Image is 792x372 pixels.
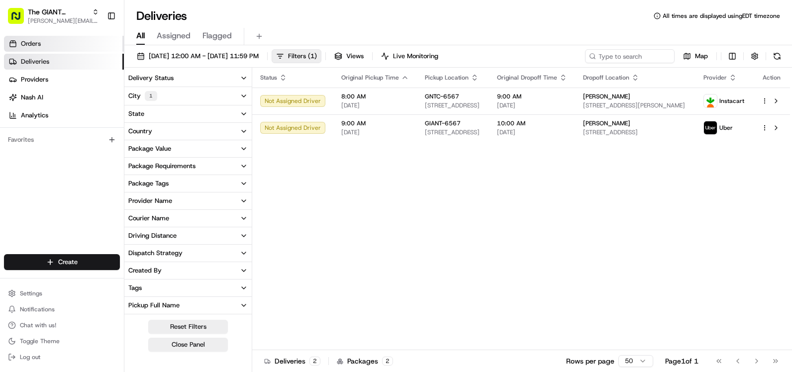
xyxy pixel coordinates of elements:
button: Filters(1) [272,49,321,63]
span: Create [58,258,78,267]
span: Uber [719,124,733,132]
button: Close Panel [148,338,228,352]
button: Tags [124,279,252,296]
span: Settings [20,289,42,297]
div: Dispatch Strategy [128,249,183,258]
div: City [128,91,157,101]
img: 1736555255976-a54dd68f-1ca7-489b-9aae-adbdc363a1c4 [10,95,28,113]
span: Pickup Location [425,74,469,82]
button: Views [330,49,368,63]
span: [DATE] [341,101,409,109]
span: 10:00 AM [497,119,567,127]
span: [STREET_ADDRESS] [425,128,481,136]
a: Orders [4,36,124,52]
a: Providers [4,72,124,88]
div: 2 [309,357,320,366]
button: Courier Name [124,210,252,227]
span: GNTC-6567 [425,93,459,100]
div: Provider Name [128,196,172,205]
span: Orders [21,39,41,48]
div: Packages [337,356,393,366]
input: Clear [26,64,164,75]
h1: Deliveries [136,8,187,24]
a: Deliveries [4,54,124,70]
div: Start new chat [34,95,163,105]
button: Package Tags [124,175,252,192]
button: Created By [124,262,252,279]
a: Powered byPylon [70,168,120,176]
div: We're available if you need us! [34,105,126,113]
span: Chat with us! [20,321,56,329]
span: 9:00 AM [497,93,567,100]
span: Assigned [157,30,191,42]
div: 1 [145,91,157,101]
p: Welcome 👋 [10,40,181,56]
button: Start new chat [169,98,181,110]
img: profile_uber_ahold_partner.png [704,121,717,134]
div: Courier Name [128,214,169,223]
button: Pickup Full Name [124,297,252,314]
span: [PERSON_NAME] [583,93,630,100]
span: [DATE] [497,101,567,109]
a: Nash AI [4,90,124,105]
span: [PERSON_NAME] [583,119,630,127]
button: Create [4,254,120,270]
button: [DATE] 12:00 AM - [DATE] 11:59 PM [132,49,263,63]
button: Delivery Status [124,70,252,87]
div: Action [761,74,782,82]
span: [DATE] 12:00 AM - [DATE] 11:59 PM [149,52,259,61]
span: 8:00 AM [341,93,409,100]
span: Nash AI [21,93,43,102]
div: Pickup Full Name [128,301,180,310]
span: Analytics [21,111,48,120]
div: Favorites [4,132,120,148]
span: Pylon [99,169,120,176]
span: Toggle Theme [20,337,60,345]
span: Flagged [202,30,232,42]
button: Reset Filters [148,320,228,334]
span: GIANT-6567 [425,119,461,127]
span: Original Pickup Time [341,74,399,82]
button: Toggle Theme [4,334,120,348]
button: The GIANT Company [28,7,88,17]
span: Live Monitoring [393,52,438,61]
span: Dropoff Location [583,74,629,82]
span: API Documentation [94,144,160,154]
span: Providers [21,75,48,84]
button: The GIANT Company[PERSON_NAME][EMAIL_ADDRESS][PERSON_NAME][DOMAIN_NAME] [4,4,103,28]
div: Delivery Status [128,74,174,83]
div: Package Value [128,144,171,153]
div: 💻 [84,145,92,153]
button: [PERSON_NAME][EMAIL_ADDRESS][PERSON_NAME][DOMAIN_NAME] [28,17,99,25]
button: City1 [124,87,252,105]
span: All times are displayed using EDT timezone [663,12,780,20]
button: Package Requirements [124,158,252,175]
span: Instacart [719,97,744,105]
span: Provider [703,74,727,82]
span: Notifications [20,305,55,313]
span: [DATE] [341,128,409,136]
button: Refresh [770,49,784,63]
div: Package Requirements [128,162,196,171]
button: Provider Name [124,192,252,209]
span: Filters [288,52,317,61]
button: Chat with us! [4,318,120,332]
div: State [128,109,144,118]
div: Created By [128,266,162,275]
span: Deliveries [21,57,49,66]
button: Driving Distance [124,227,252,244]
button: Settings [4,286,120,300]
span: [STREET_ADDRESS][PERSON_NAME] [583,101,688,109]
button: Dispatch Strategy [124,245,252,262]
span: Original Dropoff Time [497,74,557,82]
span: [STREET_ADDRESS] [583,128,688,136]
button: Package Value [124,140,252,157]
div: 2 [382,357,393,366]
button: Country [124,123,252,140]
button: Map [679,49,712,63]
span: All [136,30,145,42]
div: Package Tags [128,179,169,188]
span: ( 1 ) [308,52,317,61]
